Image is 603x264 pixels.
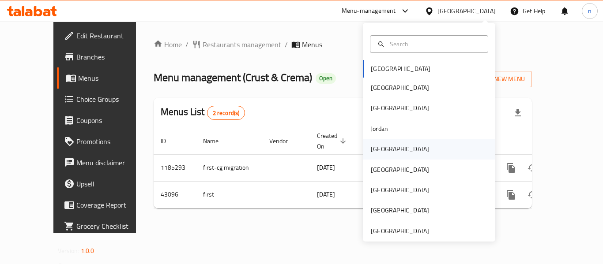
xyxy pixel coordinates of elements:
div: [GEOGRAPHIC_DATA] [437,6,496,16]
button: more [501,157,522,178]
span: Menu disclaimer [76,157,147,168]
a: Home [154,39,182,50]
button: Change Status [522,184,543,205]
button: Change Status [522,157,543,178]
div: [GEOGRAPHIC_DATA] [371,165,429,175]
span: Coupons [76,115,147,126]
a: Upsell [57,173,154,194]
span: Promotions [76,136,147,147]
span: Edit Restaurant [76,30,147,41]
span: Name [203,136,230,146]
div: Jordan [371,124,388,134]
div: [GEOGRAPHIC_DATA] [371,226,429,236]
div: Open [316,73,336,84]
span: Created On [317,130,349,152]
span: ID [161,136,177,146]
a: Menus [57,67,154,89]
button: more [501,184,522,205]
span: Coverage Report [76,200,147,210]
span: Upsell [76,178,147,189]
span: Branches [76,52,147,62]
a: Coverage Report [57,194,154,216]
td: first-cg migration [196,154,262,181]
span: Restaurants management [203,39,281,50]
span: Menus [302,39,322,50]
div: [GEOGRAPHIC_DATA] [371,144,429,154]
span: [DATE] [317,189,335,200]
div: [GEOGRAPHIC_DATA] [371,205,429,215]
h2: Menus List [161,105,245,120]
td: first [196,181,262,208]
a: Restaurants management [192,39,281,50]
span: 2 record(s) [207,109,245,117]
button: Add New Menu [464,71,532,87]
div: [GEOGRAPHIC_DATA] [371,185,429,195]
div: Total records count [207,106,245,120]
nav: breadcrumb [154,39,532,50]
td: 43096 [154,181,196,208]
input: Search [386,39,482,49]
span: Add New Menu [471,74,525,85]
td: 1185293 [154,154,196,181]
a: Menu disclaimer [57,152,154,173]
span: Menu management ( Crust & Crema ) [154,67,312,87]
a: Coupons [57,110,154,131]
span: 1.0.0 [81,245,94,257]
a: Choice Groups [57,89,154,110]
span: [DATE] [317,162,335,173]
span: Choice Groups [76,94,147,104]
span: Version: [58,245,79,257]
a: Grocery Checklist [57,216,154,237]
div: [GEOGRAPHIC_DATA] [371,103,429,113]
span: Vendor [269,136,299,146]
span: Grocery Checklist [76,221,147,231]
a: Branches [57,46,154,67]
a: Edit Restaurant [57,25,154,46]
a: Promotions [57,131,154,152]
span: Open [316,74,336,82]
div: [GEOGRAPHIC_DATA] [371,83,429,93]
li: / [185,39,188,50]
div: Export file [507,102,528,123]
span: n [588,6,592,16]
div: Menu-management [342,6,396,16]
li: / [285,39,288,50]
span: Menus [78,73,147,83]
